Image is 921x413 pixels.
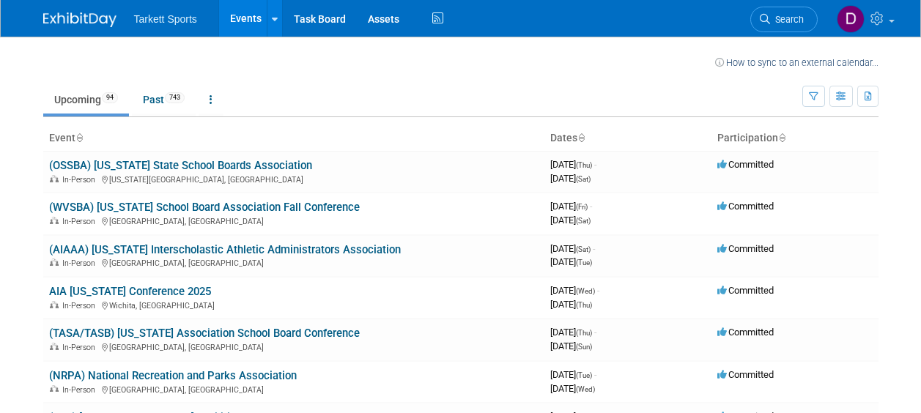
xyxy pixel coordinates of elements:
[49,383,539,395] div: [GEOGRAPHIC_DATA], [GEOGRAPHIC_DATA]
[550,299,592,310] span: [DATE]
[594,369,596,380] span: -
[43,86,129,114] a: Upcoming94
[597,285,599,296] span: -
[49,299,539,310] div: Wichita, [GEOGRAPHIC_DATA]
[49,256,539,268] div: [GEOGRAPHIC_DATA], [GEOGRAPHIC_DATA]
[134,13,197,25] span: Tarkett Sports
[770,14,804,25] span: Search
[50,385,59,392] img: In-Person Event
[577,132,585,144] a: Sort by Start Date
[594,327,596,338] span: -
[750,7,818,32] a: Search
[576,343,592,351] span: (Sun)
[49,159,312,172] a: (OSSBA) [US_STATE] State School Boards Association
[717,201,774,212] span: Committed
[550,383,595,394] span: [DATE]
[550,327,596,338] span: [DATE]
[62,258,100,268] span: In-Person
[550,173,591,184] span: [DATE]
[590,201,592,212] span: -
[49,327,360,340] a: (TASA/TASB) [US_STATE] Association School Board Conference
[717,327,774,338] span: Committed
[550,215,591,226] span: [DATE]
[576,301,592,309] span: (Thu)
[837,5,865,33] img: Doug Wilson
[62,343,100,352] span: In-Person
[43,126,544,151] th: Event
[576,371,592,379] span: (Tue)
[576,217,591,225] span: (Sat)
[576,175,591,183] span: (Sat)
[550,159,596,170] span: [DATE]
[544,126,711,151] th: Dates
[550,201,592,212] span: [DATE]
[550,369,596,380] span: [DATE]
[75,132,83,144] a: Sort by Event Name
[62,301,100,310] span: In-Person
[576,385,595,393] span: (Wed)
[550,256,592,267] span: [DATE]
[717,243,774,254] span: Committed
[62,385,100,395] span: In-Person
[576,245,591,253] span: (Sat)
[576,287,595,295] span: (Wed)
[132,86,196,114] a: Past743
[594,159,596,170] span: -
[576,329,592,337] span: (Thu)
[576,203,588,211] span: (Fri)
[717,285,774,296] span: Committed
[62,175,100,185] span: In-Person
[49,285,211,298] a: AIA [US_STATE] Conference 2025
[576,258,592,267] span: (Tue)
[778,132,785,144] a: Sort by Participation Type
[49,215,539,226] div: [GEOGRAPHIC_DATA], [GEOGRAPHIC_DATA]
[49,369,297,382] a: (NRPA) National Recreation and Parks Association
[50,301,59,308] img: In-Person Event
[50,175,59,182] img: In-Person Event
[717,369,774,380] span: Committed
[711,126,879,151] th: Participation
[165,92,185,103] span: 743
[550,341,592,351] span: [DATE]
[43,12,116,27] img: ExhibitDay
[50,258,59,266] img: In-Person Event
[593,243,595,254] span: -
[62,217,100,226] span: In-Person
[715,57,879,68] a: How to sync to an external calendar...
[49,243,401,256] a: (AIAAA) [US_STATE] Interscholastic Athletic Administrators Association
[717,159,774,170] span: Committed
[102,92,118,103] span: 94
[49,341,539,352] div: [GEOGRAPHIC_DATA], [GEOGRAPHIC_DATA]
[49,201,360,214] a: (WVSBA) [US_STATE] School Board Association Fall Conference
[550,243,595,254] span: [DATE]
[50,217,59,224] img: In-Person Event
[49,173,539,185] div: [US_STATE][GEOGRAPHIC_DATA], [GEOGRAPHIC_DATA]
[50,343,59,350] img: In-Person Event
[576,161,592,169] span: (Thu)
[550,285,599,296] span: [DATE]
